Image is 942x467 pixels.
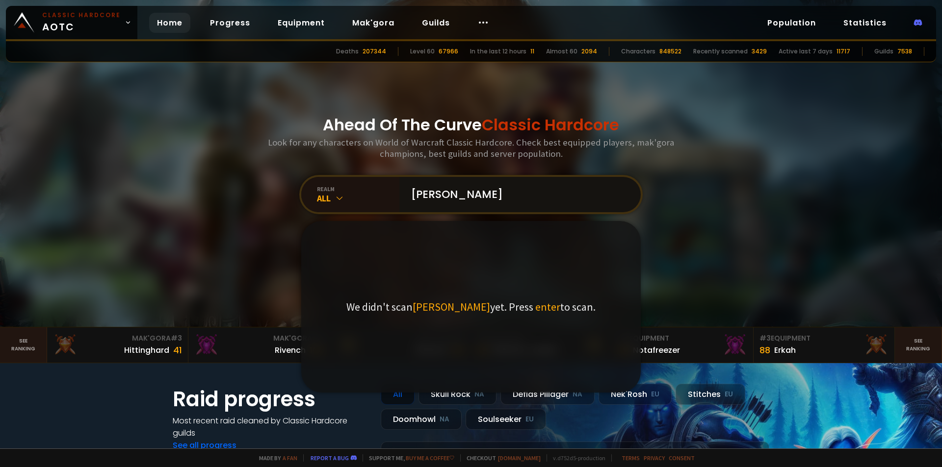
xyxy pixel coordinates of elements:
div: Nek'Rosh [599,384,672,405]
div: Soulseeker [466,409,546,430]
small: EU [651,390,659,399]
a: a fan [283,454,297,462]
div: All [381,384,415,405]
div: All [317,193,399,204]
h1: Raid progress [173,384,369,415]
a: #3Equipment88Erkah [754,327,895,363]
a: Consent [669,454,695,462]
a: Seeranking [895,327,942,363]
span: AOTC [42,11,121,34]
div: Mak'Gora [194,333,323,344]
div: Equipment [759,333,889,344]
small: NA [573,390,582,399]
a: Home [149,13,190,33]
a: [DOMAIN_NAME] [498,454,541,462]
a: Guilds [414,13,458,33]
a: Report a bug [311,454,349,462]
div: Skull Rock [419,384,497,405]
a: Terms [622,454,640,462]
div: 207344 [363,47,386,56]
a: Progress [202,13,258,33]
h4: Most recent raid cleaned by Classic Hardcore guilds [173,415,369,439]
span: Support me, [363,454,454,462]
div: In the last 12 hours [470,47,526,56]
div: Notafreezer [633,344,680,356]
span: Checkout [460,454,541,462]
small: EU [725,390,733,399]
span: [PERSON_NAME] [413,300,490,314]
a: Equipment [270,13,333,33]
div: realm [317,185,399,193]
div: 67966 [439,47,458,56]
a: Mak'gora [344,13,402,33]
small: NA [474,390,484,399]
a: Classic HardcoreAOTC [6,6,137,39]
div: 11 [530,47,534,56]
a: Mak'Gora#3Hittinghard41 [47,327,188,363]
div: Mak'Gora [53,333,182,344]
div: Doomhowl [381,409,462,430]
a: Statistics [836,13,894,33]
h3: Look for any characters on World of Warcraft Classic Hardcore. Check best equipped players, mak'g... [264,137,678,159]
div: Level 60 [410,47,435,56]
div: 3429 [752,47,767,56]
h1: Ahead Of The Curve [323,113,619,137]
div: Equipment [618,333,747,344]
a: Population [759,13,824,33]
a: Buy me a coffee [406,454,454,462]
span: # 3 [171,333,182,343]
p: We didn't scan yet. Press to scan. [346,300,596,314]
small: EU [525,415,534,424]
div: Rivench [275,344,306,356]
div: Deaths [336,47,359,56]
div: Erkah [774,344,796,356]
div: 7538 [897,47,912,56]
span: # 3 [759,333,771,343]
a: Mak'Gora#2Rivench100 [188,327,330,363]
div: Recently scanned [693,47,748,56]
div: 848522 [659,47,681,56]
input: Search a character... [405,177,629,212]
small: Classic Hardcore [42,11,121,20]
div: Almost 60 [546,47,577,56]
div: 11717 [837,47,850,56]
div: Defias Pillager [500,384,595,405]
a: Privacy [644,454,665,462]
span: enter [535,300,560,314]
div: 41 [173,344,182,357]
small: NA [440,415,449,424]
div: 2094 [581,47,597,56]
div: Active last 7 days [779,47,833,56]
div: Characters [621,47,655,56]
a: #2Equipment88Notafreezer [612,327,754,363]
span: v. d752d5 - production [547,454,605,462]
div: Hittinghard [124,344,169,356]
a: See all progress [173,440,236,451]
div: Stitches [676,384,745,405]
div: Guilds [874,47,893,56]
span: Classic Hardcore [482,114,619,136]
span: Made by [253,454,297,462]
div: 88 [759,344,770,357]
